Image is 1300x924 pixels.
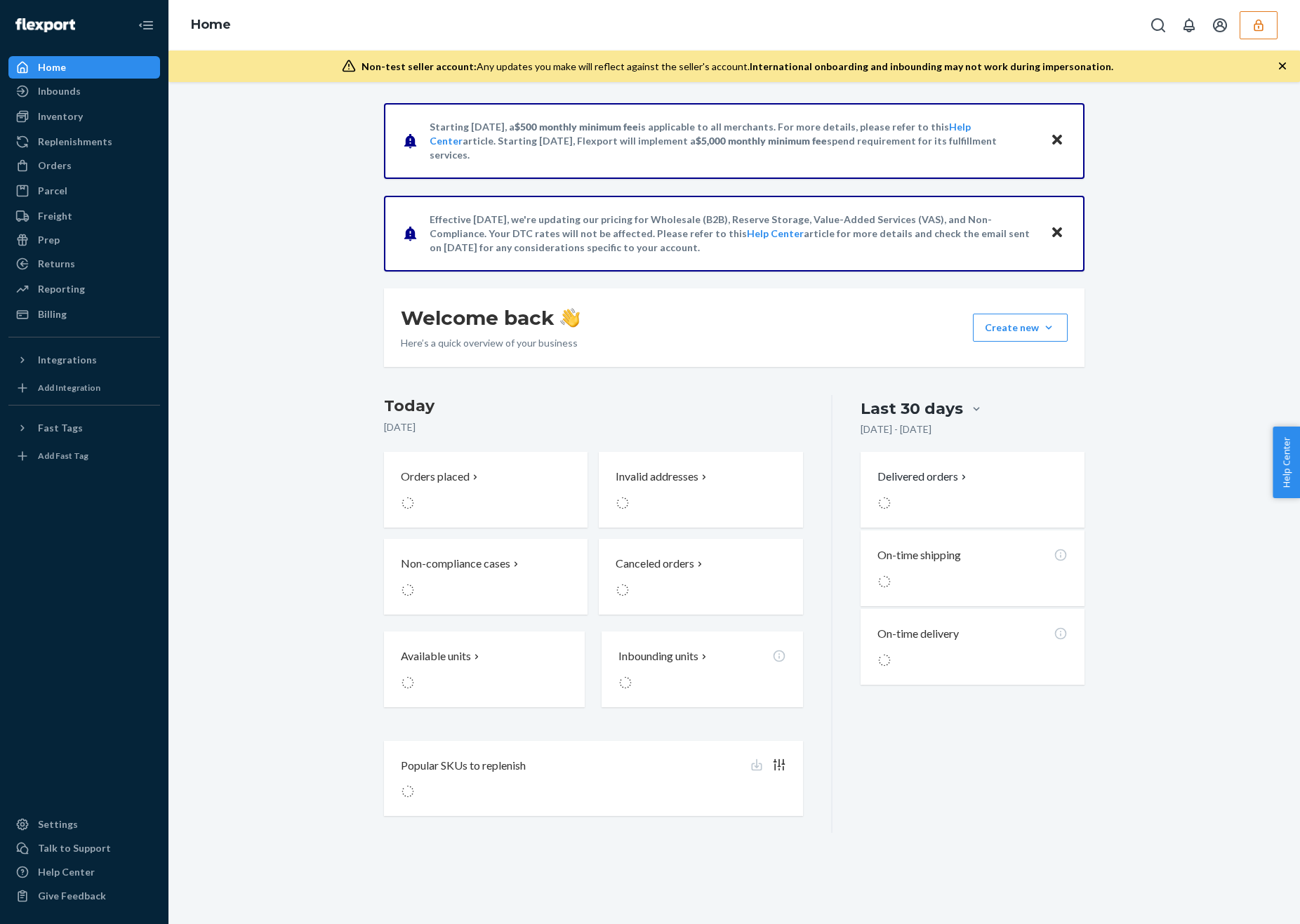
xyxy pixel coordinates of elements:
a: Billing [8,303,160,326]
a: Freight [8,205,160,227]
a: Add Integration [8,377,160,399]
p: On-time shipping [877,547,961,563]
div: Any updates you make will reflect against the seller's account. [362,60,1113,74]
div: Orders [38,159,72,173]
div: Fast Tags [38,421,83,435]
div: Give Feedback [38,889,106,903]
a: Add Fast Tag [8,445,160,467]
p: Non-compliance cases [401,556,510,572]
p: Canceled orders [616,556,694,572]
div: Parcel [38,184,67,198]
button: Open Search Box [1144,11,1172,39]
div: Home [38,60,66,74]
a: Inventory [8,105,160,128]
button: Open account menu [1206,11,1234,39]
div: Help Center [38,865,95,879]
a: Replenishments [8,130,160,153]
p: Starting [DATE], a is applicable to all merchants. For more details, please refer to this article... [430,120,1037,162]
p: Here’s a quick overview of your business [401,336,580,350]
button: Invalid addresses [599,452,802,528]
div: Integrations [38,353,97,367]
a: Home [191,17,231,32]
a: Help Center [8,861,160,883]
button: Create new [973,314,1068,342]
h1: Welcome back [401,305,580,330]
a: Orders [8,154,160,177]
button: Delivered orders [877,469,969,485]
a: Prep [8,229,160,251]
p: Orders placed [401,469,470,485]
button: Inbounding units [602,631,802,707]
button: Close Navigation [132,11,160,39]
span: Non-test seller account: [362,60,477,72]
div: Returns [38,257,75,271]
div: Reporting [38,282,85,296]
p: On-time delivery [877,626,959,642]
button: Give Feedback [8,885,160,907]
a: Reporting [8,278,160,300]
div: Freight [38,209,72,223]
div: Prep [38,233,60,247]
a: Home [8,56,160,79]
button: Close [1048,130,1066,151]
a: Inbounds [8,80,160,102]
p: Inbounding units [618,648,698,664]
div: Inventory [38,109,83,123]
p: Popular SKUs to replenish [401,758,526,774]
div: Settings [38,817,78,831]
a: Help Center [747,227,804,239]
div: Talk to Support [38,841,111,855]
div: Billing [38,307,67,321]
button: Integrations [8,349,160,371]
a: Returns [8,253,160,275]
div: Add Integration [38,382,100,394]
div: Inbounds [38,84,81,98]
img: Flexport logo [15,18,75,32]
div: Replenishments [38,135,112,149]
ol: breadcrumbs [180,5,242,46]
span: International onboarding and inbounding may not work during impersonation. [750,60,1113,72]
p: Invalid addresses [616,469,698,485]
span: $500 monthly minimum fee [515,121,638,133]
span: $5,000 monthly minimum fee [696,135,827,147]
div: Add Fast Tag [38,450,88,462]
div: Last 30 days [861,398,963,420]
p: [DATE] [384,420,803,434]
button: Non-compliance cases [384,539,588,615]
button: Close [1048,223,1066,243]
a: Settings [8,813,160,836]
button: Help Center [1273,427,1300,498]
p: [DATE] - [DATE] [861,422,931,436]
a: Parcel [8,180,160,202]
button: Canceled orders [599,539,802,615]
img: hand-wave emoji [560,308,580,328]
p: Effective [DATE], we're updating our pricing for Wholesale (B2B), Reserve Storage, Value-Added Se... [430,213,1037,255]
h3: Today [384,395,803,417]
button: Open notifications [1175,11,1203,39]
button: Fast Tags [8,417,160,439]
button: Orders placed [384,452,588,528]
p: Available units [401,648,471,664]
button: Available units [384,631,585,707]
button: Talk to Support [8,837,160,859]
